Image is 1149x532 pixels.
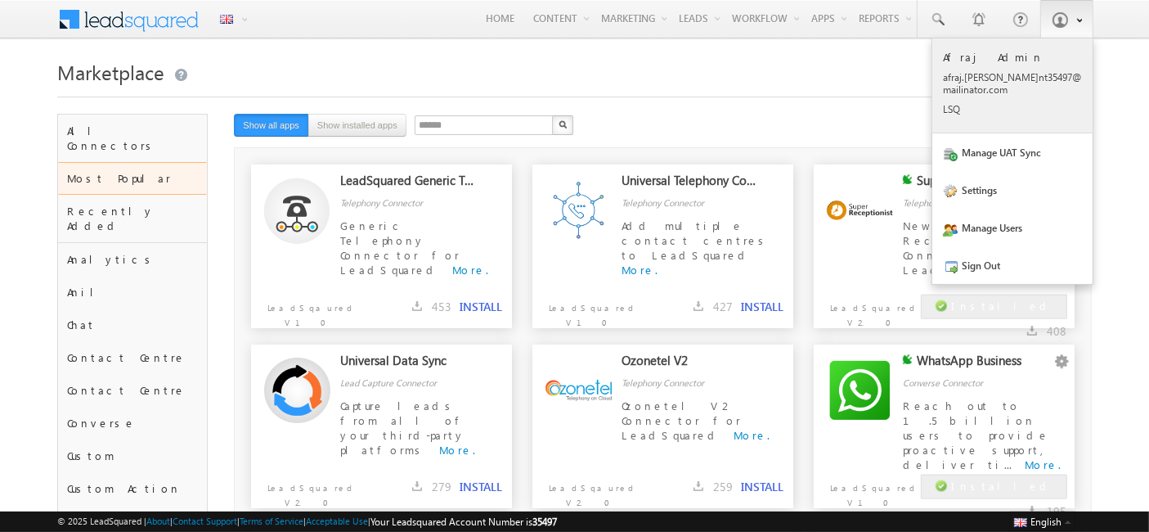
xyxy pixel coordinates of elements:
p: LeadSquared V2.0 [251,472,356,510]
img: downloads [693,301,703,311]
span: 408 [1047,323,1066,339]
a: More. [452,263,488,277]
p: afraj .[PERSON_NAME] nt354 97@ma ilina tor.c om [943,71,1082,96]
a: Terms of Service [240,516,303,526]
div: Universal Telephony Connector [622,173,756,196]
span: 279 [432,479,451,494]
img: Search [559,120,567,128]
div: Universal Data Sync [340,353,475,376]
span: English [1031,516,1062,528]
a: More. [439,443,475,457]
button: INSTALL [741,300,783,314]
span: © 2025 LeadSquared | | | | | [57,514,557,530]
p: LeadSqaured V1.0 [251,292,356,330]
img: Alternate Logo [827,201,893,220]
button: Show installed apps [308,114,406,137]
div: Most Popular [58,162,207,195]
a: Settings [932,171,1093,209]
p: LeadSqaured V2.0 [532,472,637,510]
p: LeadSquared V1.0 [532,292,637,330]
img: downloads [1027,326,1037,336]
img: checking status [903,174,913,184]
a: Contact Support [173,516,237,526]
img: checking status [903,354,913,364]
p: Afraj Admin [943,50,1082,64]
p: LeadSquared V2.0 [814,292,918,330]
span: Generic Telephony Connector for LeadSquared [340,219,460,277]
span: Installed [951,299,1053,313]
div: Anil [58,276,207,309]
div: Ozonetel V2 [622,353,756,376]
div: WhatsApp Business [917,353,1052,376]
button: INSTALL [741,480,783,494]
img: downloads [412,481,422,491]
img: Alternate Logo [264,358,330,424]
button: English [1010,512,1075,531]
div: Contact Centre [58,341,207,374]
img: downloads [693,481,703,491]
span: Marketplace [57,59,164,85]
a: Manage Users [932,209,1093,246]
div: Chat [58,309,207,341]
div: Contact Centre [58,374,207,407]
a: Sign Out [932,246,1093,284]
a: Manage UAT Sync [932,133,1093,171]
div: Recently Added [58,195,207,242]
img: Alternate Logo [545,380,612,402]
img: Alternate Logo [827,358,893,424]
div: Analytics [58,243,207,276]
span: Installed [951,479,1053,493]
p: LeadSquared V1.0 [814,472,918,510]
button: INSTALL [460,480,502,494]
p: LSQ [943,103,1082,115]
span: New Super Receptionist Connector for LeadSquared [903,219,1022,277]
a: More. [1025,458,1061,471]
img: Alternate Logo [545,178,612,244]
div: LeadSquared Generic Telephony Connector [340,173,475,196]
a: Acceptable Use [306,516,368,526]
span: Reach out to 1.5 billion users to provide proactive support, deliver ti... [903,399,1050,471]
span: Your Leadsquared Account Number is [370,516,557,528]
span: 35497 [532,516,557,528]
a: More. [734,428,770,442]
span: 195 [1047,503,1066,519]
div: Custom [58,440,207,472]
button: INSTALL [460,300,502,314]
a: More. [622,263,658,277]
span: Add multiple contact centres to LeadSquared [622,219,770,262]
div: All Connectors [58,115,207,162]
img: Alternate Logo [264,178,330,244]
a: Afraj Admin afraj.[PERSON_NAME]nt35497@mailinator.com LSQ [932,38,1093,133]
div: Custom Action [58,472,207,505]
span: Ozonetel V2 Connector for LeadSquared [622,399,741,442]
span: 259 [713,479,733,494]
div: Converse [58,407,207,440]
span: 453 [432,299,451,314]
span: 427 [713,299,733,314]
span: Capture leads from all of your third-party platforms [340,399,468,457]
img: downloads [412,301,422,311]
a: About [146,516,170,526]
button: Show all apps [234,114,308,137]
img: downloads [1027,506,1037,516]
div: Super Receptionist V2 [917,173,1052,196]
